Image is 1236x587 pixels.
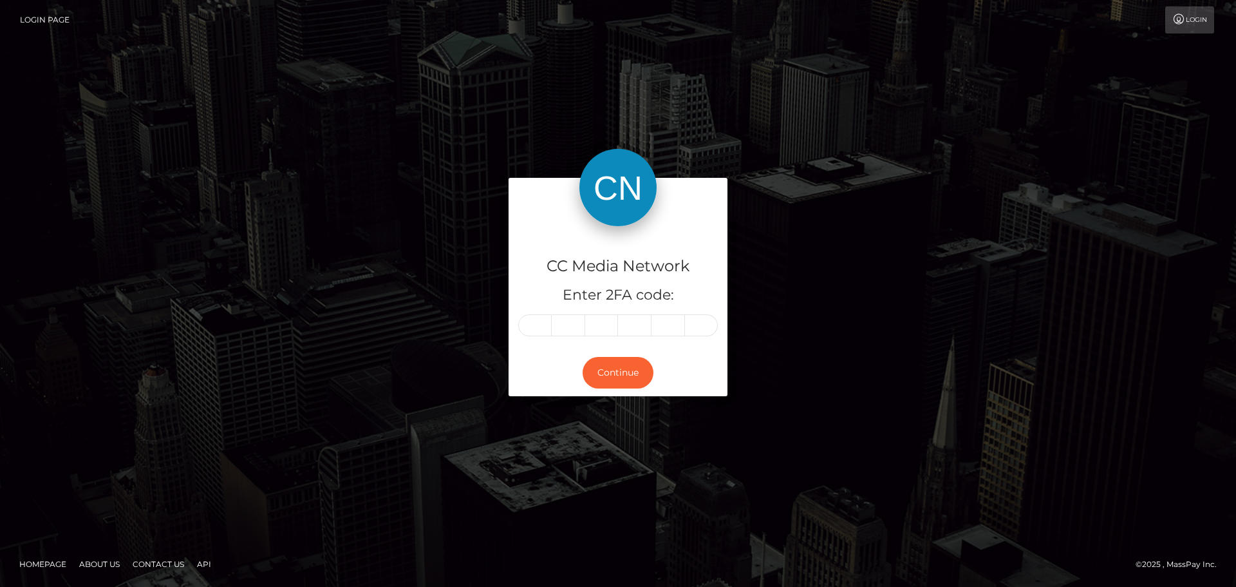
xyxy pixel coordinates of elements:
[127,554,189,574] a: Contact Us
[1136,557,1226,572] div: © 2025 , MassPay Inc.
[20,6,70,34] a: Login Page
[14,554,71,574] a: Homepage
[74,554,125,574] a: About Us
[518,255,718,278] h4: CC Media Network
[518,285,718,305] h5: Enter 2FA code:
[1165,6,1214,34] a: Login
[192,554,216,574] a: API
[579,149,657,226] img: CC Media Network
[583,357,653,389] button: Continue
